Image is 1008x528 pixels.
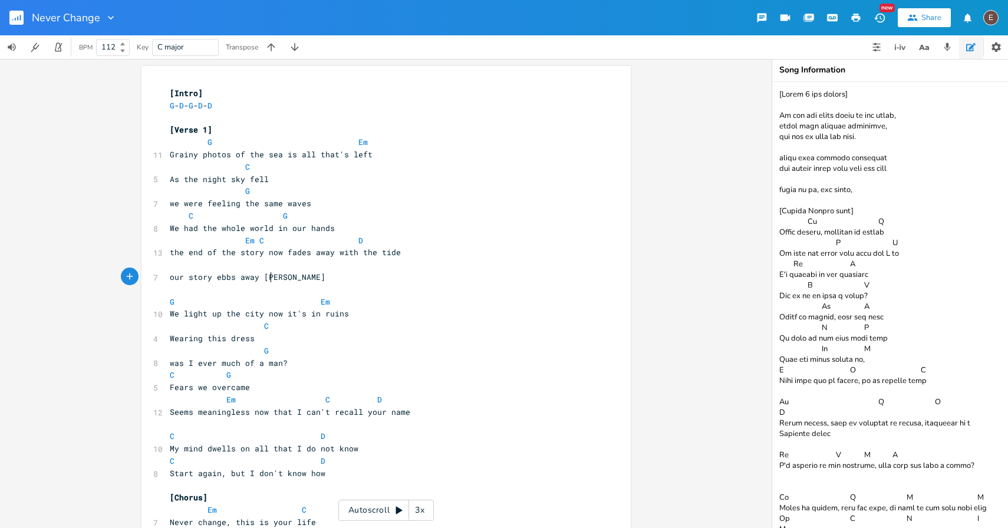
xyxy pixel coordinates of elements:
[170,174,278,184] span: As the night sky fell
[170,308,349,319] span: We light up the city now it's in ruins
[321,296,330,307] span: Em
[245,235,255,246] span: Em
[189,210,193,221] span: C
[879,4,895,12] div: New
[207,504,217,515] span: Em
[321,431,325,441] span: D
[170,382,250,392] span: Fears we overcame
[170,517,316,527] span: Never change, this is your life
[170,369,174,380] span: C
[245,161,250,172] span: C
[189,100,193,111] span: G
[170,456,174,466] span: C
[170,198,311,209] span: we were feeling the same waves
[772,82,1008,528] textarea: [Lorem 6 ips dolors] Am con adi elits doeiu te inc utlab, etdol magn aliquae adminimve, qui nos e...
[32,12,100,23] span: Never Change
[377,394,382,405] span: D
[170,272,325,282] span: our story ebbs away [PERSON_NAME]
[264,345,269,356] span: G
[259,235,264,246] span: C
[170,223,335,233] span: We had the whole world in our hands
[321,456,325,466] span: D
[779,66,1001,74] div: Song Information
[983,10,999,25] div: edward
[226,44,258,51] div: Transpose
[302,504,307,515] span: C
[170,431,174,441] span: C
[170,407,410,417] span: Seems meaningless now that I can't recall your name
[170,443,358,454] span: My mind dwells on all that I do not know
[170,333,255,344] span: Wearing this dress
[170,149,373,160] span: Grainy photos of the sea is all that's left
[358,235,363,246] span: D
[207,137,212,147] span: G
[264,321,269,331] span: C
[868,7,891,28] button: New
[179,100,184,111] span: D
[170,358,288,368] span: was I ever much of a man?
[338,500,434,521] div: Autoscroll
[170,296,174,307] span: G
[983,4,999,31] button: E
[226,394,236,405] span: Em
[137,44,149,51] div: Key
[198,100,203,111] span: D
[170,124,212,135] span: [Verse 1]
[170,100,212,111] span: - - - -
[170,247,401,258] span: the end of the story now fades away with the tide
[325,394,330,405] span: C
[170,468,325,478] span: Start again, but I don't know how
[170,492,207,503] span: [Chorus]
[226,369,231,380] span: G
[157,42,184,52] span: C major
[921,12,941,23] div: Share
[207,100,212,111] span: D
[170,88,203,98] span: [Intro]
[283,210,288,221] span: G
[358,137,368,147] span: Em
[79,44,93,51] div: BPM
[898,8,951,27] button: Share
[245,186,250,196] span: G
[409,500,430,521] div: 3x
[170,100,174,111] span: G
